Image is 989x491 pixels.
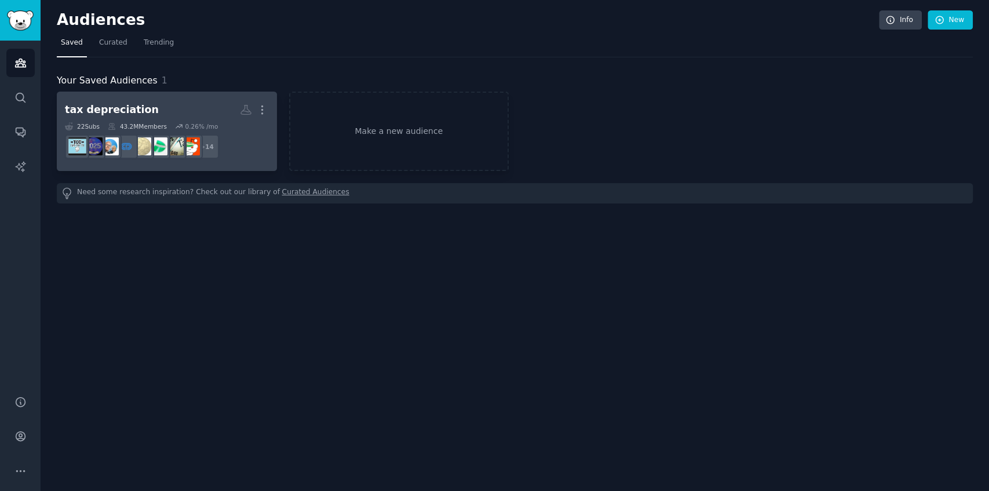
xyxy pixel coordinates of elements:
a: Make a new audience [289,92,509,171]
span: Curated [99,38,127,48]
img: NIOCORP_MINE [85,137,103,155]
img: tax [166,137,184,155]
span: 1 [162,75,167,86]
a: Curated Audiences [282,187,349,199]
span: Saved [61,38,83,48]
img: ConsumerAffairs [117,137,135,155]
div: 22 Sub s [65,122,100,130]
div: Need some research inspiration? Check out our library of [57,183,973,203]
h2: Audiences [57,11,879,30]
img: ValueInvesting [101,137,119,155]
img: Accounting [182,137,200,155]
a: Trending [140,34,178,57]
div: tax depreciation [65,103,159,117]
a: New [928,10,973,30]
a: Curated [95,34,132,57]
span: Your Saved Audiences [57,74,158,88]
a: tax depreciation22Subs43.2MMembers0.26% /mo+14AccountingtaxtaxprosAusFinanceConsumerAffairsValueI... [57,92,277,171]
img: GummySearch logo [7,10,34,31]
img: taxpros [149,137,167,155]
div: 43.2M Members [108,122,167,130]
img: AusFinance [133,137,151,155]
div: 0.26 % /mo [185,122,218,130]
span: Trending [144,38,174,48]
img: CPA [68,137,86,155]
a: Saved [57,34,87,57]
a: Info [879,10,922,30]
div: + 14 [195,134,219,159]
